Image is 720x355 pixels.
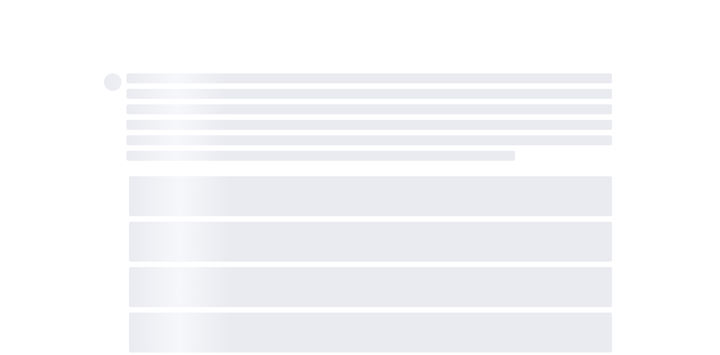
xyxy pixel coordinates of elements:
[129,267,612,307] span: ‌
[129,222,612,262] span: ‌
[129,313,612,353] span: ‌
[126,135,612,145] span: ‌
[126,104,612,114] span: ‌
[126,73,612,83] span: ‌
[129,176,612,216] span: ‌
[126,89,612,99] span: ‌
[104,73,121,91] span: ‌
[126,120,612,130] span: ‌
[126,151,515,161] span: ‌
